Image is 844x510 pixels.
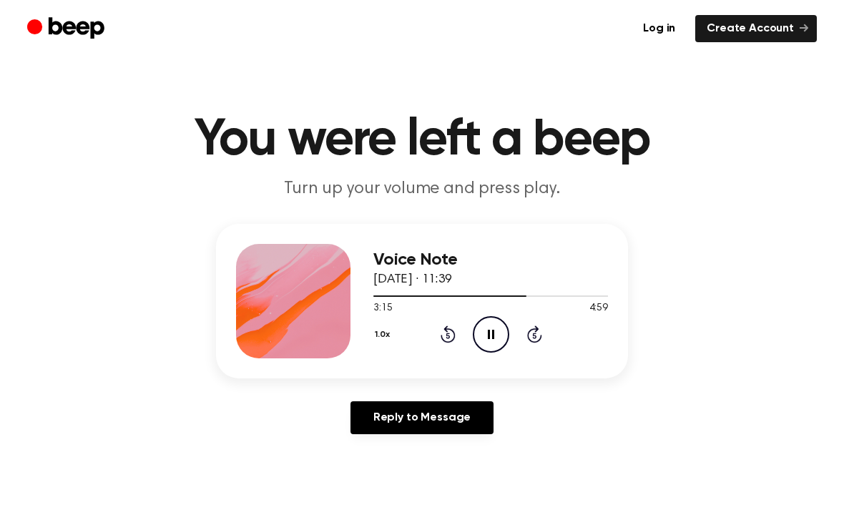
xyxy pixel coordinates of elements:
span: 4:59 [589,301,608,316]
a: Log in [632,15,687,42]
span: [DATE] · 11:39 [373,273,452,286]
a: Create Account [695,15,817,42]
a: Reply to Message [350,401,494,434]
a: Beep [27,15,108,43]
span: 3:15 [373,301,392,316]
h3: Voice Note [373,250,608,270]
h1: You were left a beep [56,114,788,166]
p: Turn up your volume and press play. [147,177,697,201]
button: 1.0x [373,323,396,347]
